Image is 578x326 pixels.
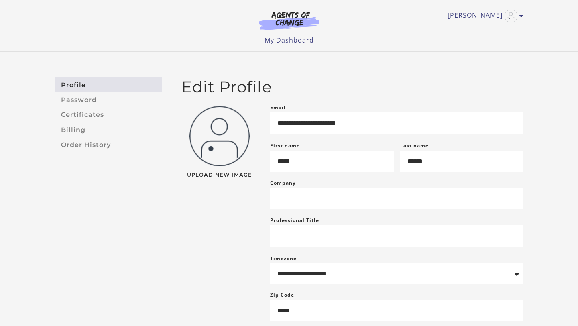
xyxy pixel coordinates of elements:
[448,10,519,22] a: Toggle menu
[55,92,162,107] a: Password
[181,173,257,178] span: Upload New Image
[270,255,297,262] label: Timezone
[55,137,162,152] a: Order History
[55,77,162,92] a: Profile
[270,103,286,112] label: Email
[270,178,296,188] label: Company
[270,142,300,149] label: First name
[265,36,314,45] a: My Dashboard
[250,11,328,30] img: Agents of Change Logo
[270,290,294,300] label: Zip Code
[55,108,162,122] a: Certificates
[55,122,162,137] a: Billing
[270,216,319,225] label: Professional Title
[181,77,523,96] h2: Edit Profile
[400,142,429,149] label: Last name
